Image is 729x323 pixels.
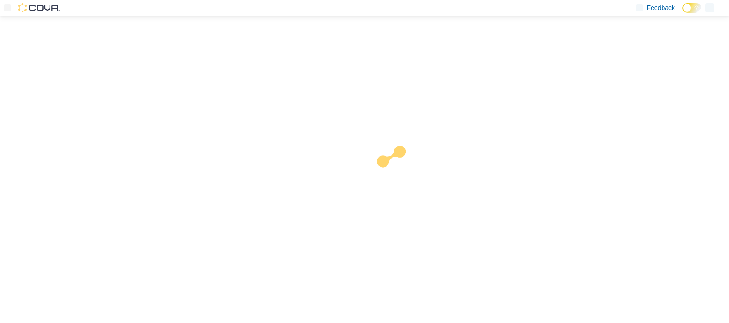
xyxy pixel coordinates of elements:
[364,139,433,208] img: cova-loader
[647,3,675,12] span: Feedback
[682,3,701,13] input: Dark Mode
[18,3,60,12] img: Cova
